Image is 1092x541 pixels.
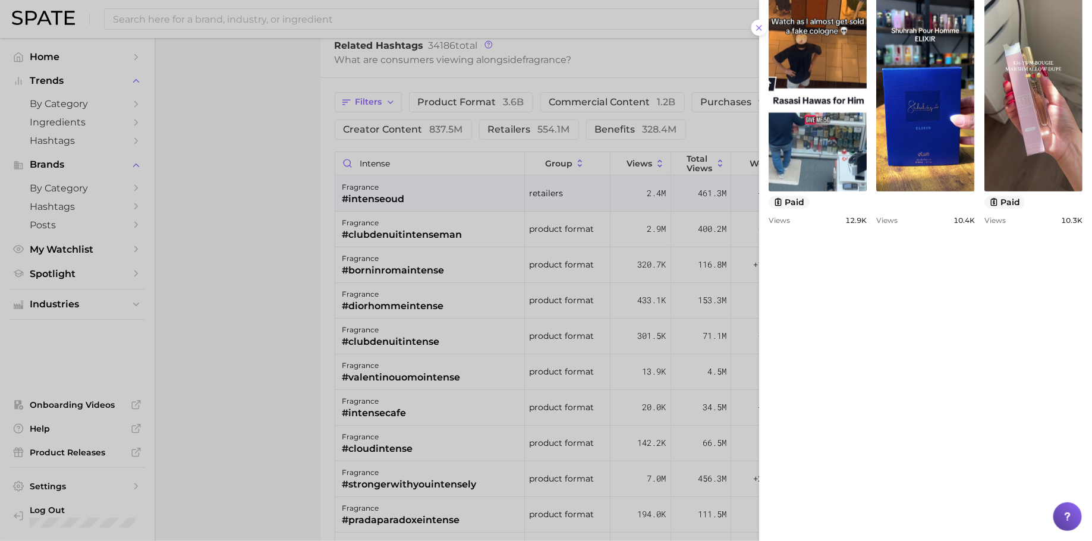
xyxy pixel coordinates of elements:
span: Views [769,216,790,225]
span: 10.3k [1061,216,1082,225]
span: 10.4k [953,216,975,225]
span: 12.9k [845,216,867,225]
span: Views [876,216,898,225]
button: paid [984,196,1025,209]
span: Views [984,216,1006,225]
button: paid [769,196,810,209]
